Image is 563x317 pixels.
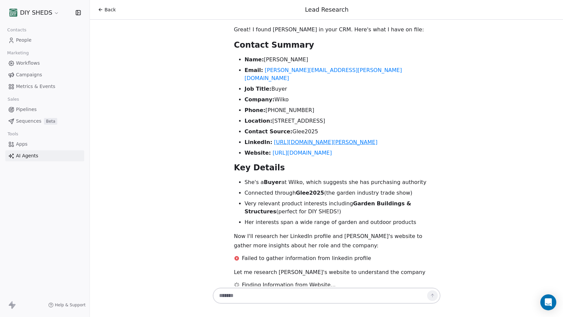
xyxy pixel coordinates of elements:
[245,67,402,81] a: [PERSON_NAME][EMAIL_ADDRESS][PERSON_NAME][DOMAIN_NAME]
[245,128,440,136] li: Glee2025
[234,232,440,250] p: Now I'll research her LinkedIn profile and [PERSON_NAME]'s website to gather more insights about ...
[8,7,61,18] button: DIY SHEDS
[245,106,440,114] li: [PHONE_NUMBER]
[296,190,324,196] strong: Glee2025
[20,8,52,17] span: DIY SHEDS
[5,81,84,92] a: Metrics & Events
[245,189,440,197] li: Connected through (the garden industry trade show)
[245,117,440,125] li: [STREET_ADDRESS]
[245,96,275,103] strong: Company:
[234,40,440,50] h2: Contact Summary
[5,69,84,80] a: Campaigns
[48,302,86,308] a: Help & Support
[245,86,272,92] strong: Job Title:
[245,118,272,124] strong: Location:
[16,37,32,44] span: People
[55,302,86,308] span: Help & Support
[242,254,371,262] span: Failed to gather information from linkedin profile
[16,71,42,78] span: Campaigns
[5,58,84,69] a: Workflows
[44,118,57,125] span: Beta
[234,268,440,277] p: Let me research [PERSON_NAME]'s website to understand the company
[5,94,22,104] span: Sales
[242,281,336,289] span: Finding Information from Website...
[5,104,84,115] a: Pipelines
[540,294,556,310] div: Open Intercom Messenger
[4,48,32,58] span: Marketing
[234,25,440,34] p: Great! I found [PERSON_NAME] in your CRM. Here's what I have on file:
[234,162,440,173] h2: Key Details
[16,83,55,90] span: Metrics & Events
[245,218,440,226] li: Her interests span a wide range of garden and outdoor products
[5,129,21,139] span: Tools
[16,60,40,67] span: Workflows
[5,116,84,127] a: SequencesBeta
[16,118,41,125] span: Sequences
[245,200,440,216] li: Very relevant product interests including (perfect for DIY SHEDS!)
[245,85,440,93] li: Buyer
[5,139,84,150] a: Apps
[5,35,84,46] a: People
[245,107,266,113] strong: Phone:
[273,150,332,156] a: [URL][DOMAIN_NAME]
[245,139,272,145] strong: LinkedIn:
[245,150,271,156] strong: Website:
[16,141,28,148] span: Apps
[9,9,17,17] img: shedsdiy.jpg
[274,139,378,145] a: [URL][DOMAIN_NAME][PERSON_NAME]
[245,67,263,73] strong: Email:
[245,56,264,63] strong: Name:
[16,106,37,113] span: Pipelines
[5,150,84,161] a: AI Agents
[245,96,440,104] li: Wilko
[4,25,29,35] span: Contacts
[264,179,281,185] strong: Buyer
[305,6,349,13] span: Lead Research
[105,6,116,13] span: Back
[16,152,38,159] span: AI Agents
[245,178,440,186] li: She's a at Wilko, which suggests she has purchasing authority
[245,56,440,64] li: [PERSON_NAME]
[245,128,293,135] strong: Contact Source:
